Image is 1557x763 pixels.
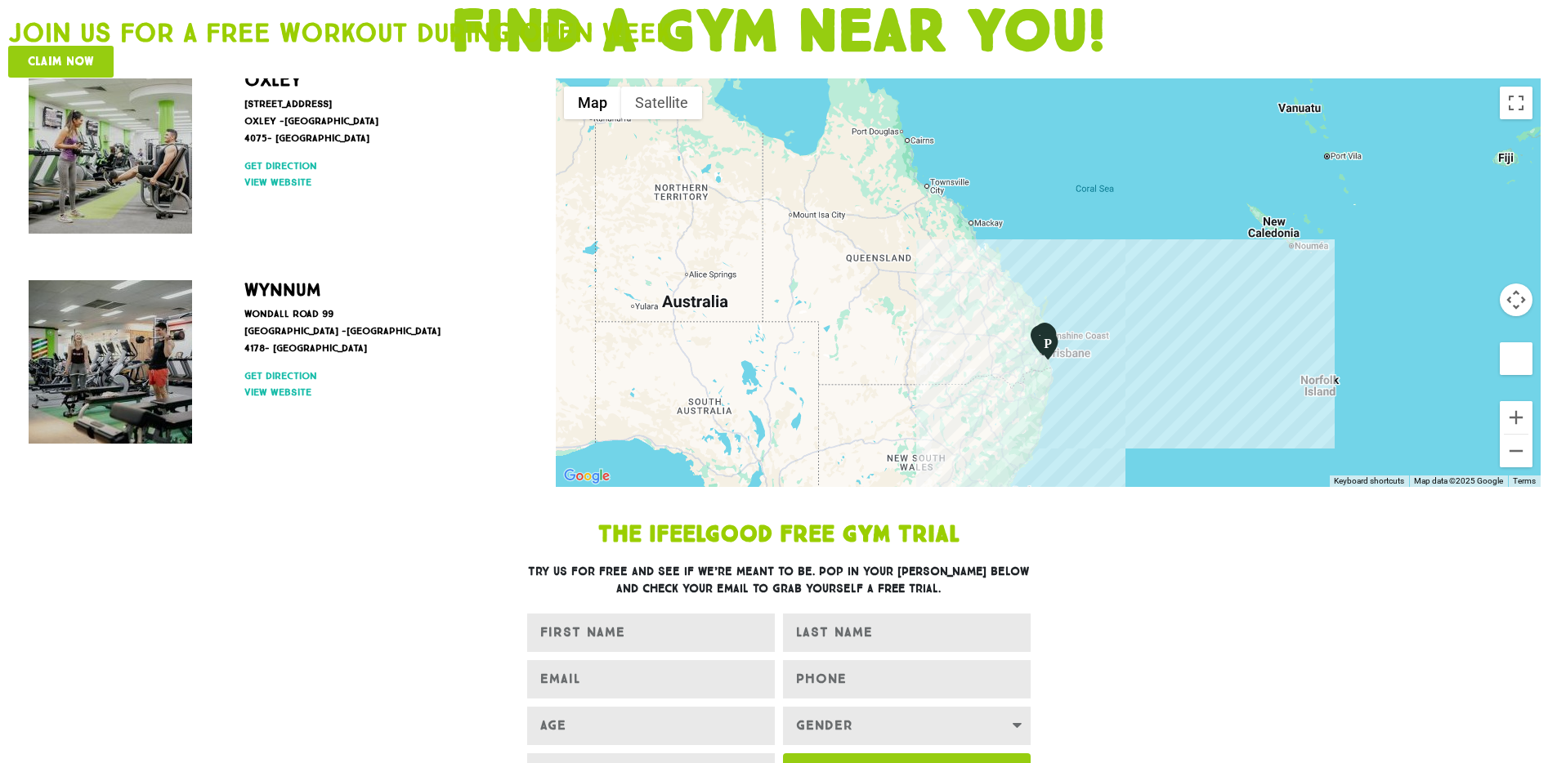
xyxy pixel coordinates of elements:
[1031,321,1058,352] div: Wynnum
[419,524,1139,547] h1: The IfeelGood Free Gym Trial
[564,87,621,119] button: Show street map
[1034,330,1062,361] div: Oxenford
[244,306,519,357] p: Wondall Road 99 [GEOGRAPHIC_DATA] -[GEOGRAPHIC_DATA] 4178- [GEOGRAPHIC_DATA]
[621,87,702,119] button: Show satellite imagery
[1029,326,1057,357] div: Park Ridge
[1500,87,1532,119] button: Toggle fullscreen view
[783,660,1031,698] input: Only numbers and phone characters (#, -, *, etc) are accepted.
[527,614,775,652] input: FIRST NAME
[560,466,614,487] a: Click to see this area on Google Maps
[1334,475,1404,487] button: Keyboard shortcuts
[1030,324,1058,355] div: Underwood
[560,466,614,487] img: Google
[527,660,775,698] input: EMAIL
[527,707,775,745] input: Age
[527,563,1031,597] h3: Try us for free and see if we’re meant to be. Pop in your [PERSON_NAME] below and check your emai...
[244,279,321,301] a: Wynnum
[1414,476,1503,485] span: Map data ©2025 Google
[1500,342,1532,375] button: Drag Pegman onto the map to open Street View
[244,158,519,173] a: Get direction
[1027,323,1054,355] div: Middle Park
[1032,323,1060,354] div: Alexandra Hills
[8,20,1549,46] h2: Join us for a free workout during open week
[8,46,114,78] a: Claim now
[1500,401,1532,434] button: Zoom in
[244,175,519,190] a: View website
[1513,476,1536,485] a: Terms (opens in new tab)
[1500,435,1532,467] button: Zoom out
[244,368,519,383] a: Get direction
[244,96,519,147] p: [STREET_ADDRESS] Oxley -[GEOGRAPHIC_DATA] 4075- [GEOGRAPHIC_DATA]
[244,385,519,399] a: View website
[783,614,1031,652] input: LAST NAME
[28,56,94,68] span: Claim now
[1500,283,1532,316] button: Map camera controls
